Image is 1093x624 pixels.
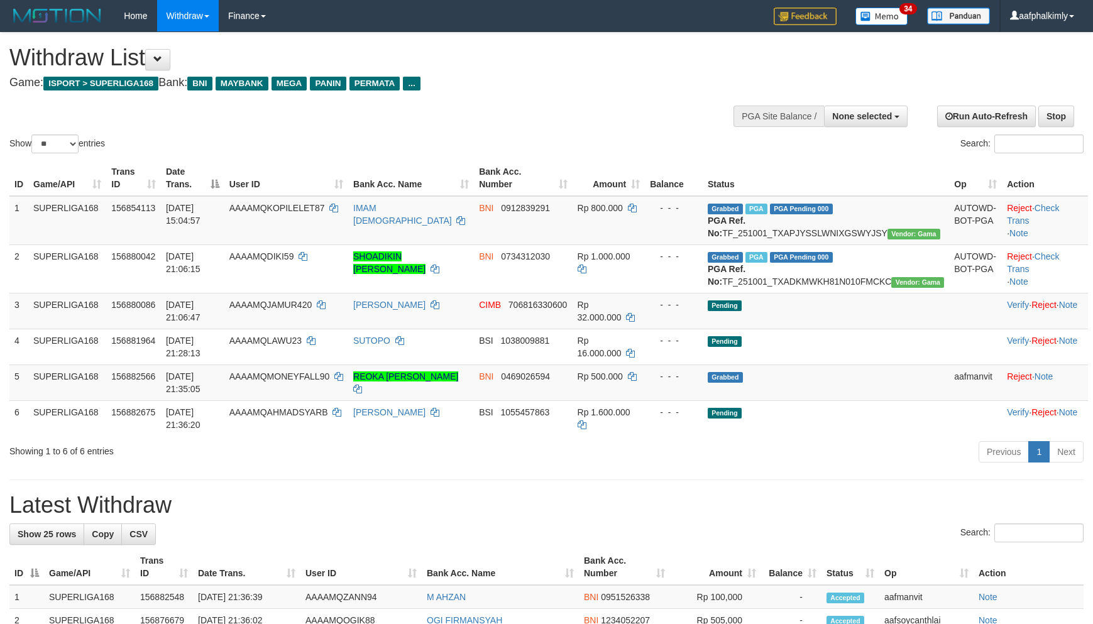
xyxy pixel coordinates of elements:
[111,407,155,417] span: 156882675
[479,251,493,261] span: BNI
[670,585,761,609] td: Rp 100,000
[761,549,821,585] th: Balance: activate to sort column ascending
[9,523,84,545] a: Show 25 rows
[821,549,879,585] th: Status: activate to sort column ascending
[9,400,28,436] td: 6
[44,585,135,609] td: SUPERLIGA168
[650,202,698,214] div: - - -
[229,300,312,310] span: AAAAMQJAMUR420
[645,160,703,196] th: Balance
[578,407,630,417] span: Rp 1.600.000
[827,593,864,603] span: Accepted
[1031,300,1057,310] a: Reject
[1007,203,1032,213] a: Reject
[9,293,28,329] td: 3
[135,585,193,609] td: 156882548
[166,407,200,430] span: [DATE] 21:36:20
[650,334,698,347] div: - - -
[9,244,28,293] td: 2
[650,406,698,419] div: - - -
[855,8,908,25] img: Button%20Memo.svg
[479,371,493,381] span: BNI
[500,407,549,417] span: Copy 1055457863 to clipboard
[578,251,630,261] span: Rp 1.000.000
[353,407,426,417] a: [PERSON_NAME]
[573,160,645,196] th: Amount: activate to sort column ascending
[994,523,1084,542] input: Search:
[733,106,824,127] div: PGA Site Balance /
[650,250,698,263] div: - - -
[578,203,623,213] span: Rp 800.000
[310,77,346,90] span: PANIN
[229,203,325,213] span: AAAAMQKOPILELET87
[601,592,650,602] span: Copy 0951526338 to clipboard
[949,160,1002,196] th: Op: activate to sort column ascending
[111,251,155,261] span: 156880042
[111,336,155,346] span: 156881964
[708,204,743,214] span: Grabbed
[28,364,106,400] td: SUPERLIGA168
[650,298,698,311] div: - - -
[9,134,105,153] label: Show entries
[272,77,307,90] span: MEGA
[879,585,974,609] td: aafmanvit
[349,77,400,90] span: PERMATA
[508,300,567,310] span: Copy 706816330600 to clipboard
[1002,244,1088,293] td: · ·
[979,441,1029,463] a: Previous
[166,336,200,358] span: [DATE] 21:28:13
[501,203,550,213] span: Copy 0912839291 to clipboard
[193,549,300,585] th: Date Trans.: activate to sort column ascending
[770,204,833,214] span: PGA Pending
[1007,407,1029,417] a: Verify
[353,203,452,226] a: IMAM [DEMOGRAPHIC_DATA]
[9,493,1084,518] h1: Latest Withdraw
[224,160,348,196] th: User ID: activate to sort column ascending
[1038,106,1074,127] a: Stop
[1035,371,1053,381] a: Note
[937,106,1036,127] a: Run Auto-Refresh
[1007,251,1059,274] a: Check Trans
[9,329,28,364] td: 4
[708,264,745,287] b: PGA Ref. No:
[229,371,330,381] span: AAAAMQMONEYFALL90
[994,134,1084,153] input: Search:
[879,549,974,585] th: Op: activate to sort column ascending
[832,111,892,121] span: None selected
[111,203,155,213] span: 156854113
[703,160,949,196] th: Status
[761,585,821,609] td: -
[31,134,79,153] select: Showentries
[135,549,193,585] th: Trans ID: activate to sort column ascending
[708,372,743,383] span: Grabbed
[9,6,105,25] img: MOTION_logo.png
[166,251,200,274] span: [DATE] 21:06:15
[1031,407,1057,417] a: Reject
[1009,228,1028,238] a: Note
[824,106,908,127] button: None selected
[353,300,426,310] a: [PERSON_NAME]
[745,204,767,214] span: Marked by aafchhiseyha
[187,77,212,90] span: BNI
[28,196,106,245] td: SUPERLIGA168
[949,196,1002,245] td: AUTOWD-BOT-PGA
[427,592,466,602] a: M AHZAN
[708,216,745,238] b: PGA Ref. No:
[18,529,76,539] span: Show 25 rows
[353,251,426,274] a: SHOADIKIN [PERSON_NAME]
[479,203,493,213] span: BNI
[1002,364,1088,400] td: ·
[1031,336,1057,346] a: Reject
[891,277,944,288] span: Vendor URL: https://trx31.1velocity.biz
[166,371,200,394] span: [DATE] 21:35:05
[1059,407,1078,417] a: Note
[84,523,122,545] a: Copy
[1059,336,1078,346] a: Note
[1007,371,1032,381] a: Reject
[1009,276,1028,287] a: Note
[1049,441,1084,463] a: Next
[348,160,474,196] th: Bank Acc. Name: activate to sort column ascending
[1007,336,1029,346] a: Verify
[422,549,579,585] th: Bank Acc. Name: activate to sort column ascending
[121,523,156,545] a: CSV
